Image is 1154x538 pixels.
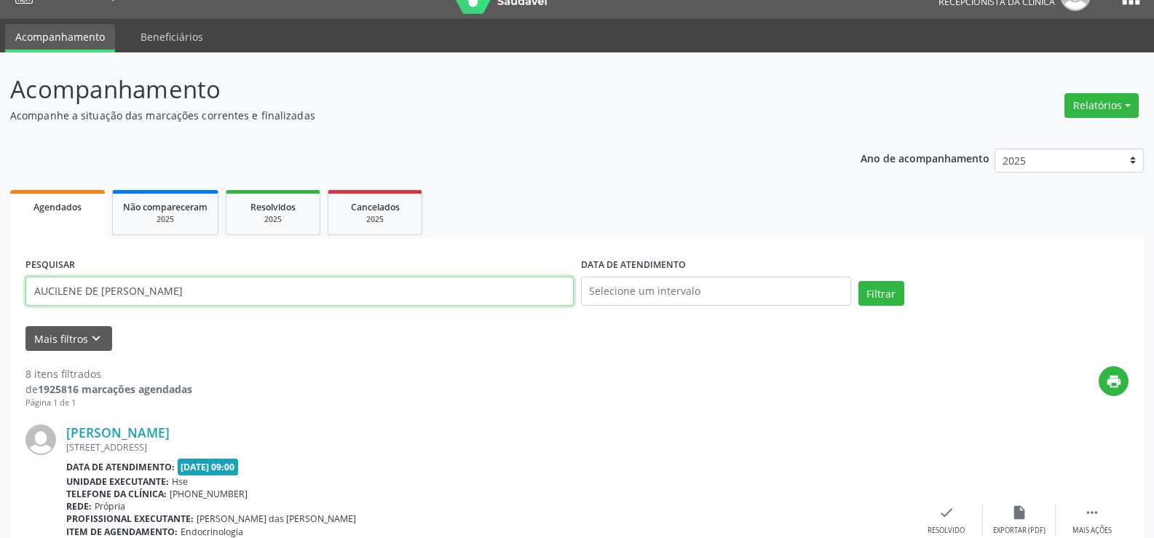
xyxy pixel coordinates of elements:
[250,201,296,213] span: Resolvidos
[10,108,804,123] p: Acompanhe a situação das marcações correntes e finalizadas
[66,475,169,488] b: Unidade executante:
[25,366,192,381] div: 8 itens filtrados
[10,71,804,108] p: Acompanhamento
[993,526,1046,536] div: Exportar (PDF)
[25,381,192,397] div: de
[38,382,192,396] strong: 1925816 marcações agendadas
[237,214,309,225] div: 2025
[95,500,125,513] span: Própria
[130,24,213,50] a: Beneficiários
[170,488,248,500] span: [PHONE_NUMBER]
[1011,505,1027,521] i: insert_drive_file
[938,505,955,521] i: check
[66,441,910,454] div: [STREET_ADDRESS]
[88,331,104,347] i: keyboard_arrow_down
[181,526,243,538] span: Endocrinologia
[66,488,167,500] b: Telefone da clínica:
[66,513,194,525] b: Profissional executante:
[339,214,411,225] div: 2025
[66,500,92,513] b: Rede:
[25,326,112,352] button: Mais filtroskeyboard_arrow_down
[858,281,904,306] button: Filtrar
[581,277,851,306] input: Selecione um intervalo
[33,201,82,213] span: Agendados
[1099,366,1129,396] button: print
[1084,505,1100,521] i: 
[178,459,239,475] span: [DATE] 09:00
[123,214,208,225] div: 2025
[172,475,188,488] span: Hse
[351,201,400,213] span: Cancelados
[123,201,208,213] span: Não compareceram
[66,461,175,473] b: Data de atendimento:
[928,526,965,536] div: Resolvido
[25,424,56,455] img: img
[25,277,574,306] input: Nome, código do beneficiário ou CPF
[25,254,75,277] label: PESQUISAR
[1106,373,1122,389] i: print
[197,513,356,525] span: [PERSON_NAME] das [PERSON_NAME]
[66,424,170,440] a: [PERSON_NAME]
[581,254,686,277] label: DATA DE ATENDIMENTO
[66,526,178,538] b: Item de agendamento:
[5,24,115,52] a: Acompanhamento
[1072,526,1112,536] div: Mais ações
[25,397,192,409] div: Página 1 de 1
[1064,93,1139,118] button: Relatórios
[861,149,989,167] p: Ano de acompanhamento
